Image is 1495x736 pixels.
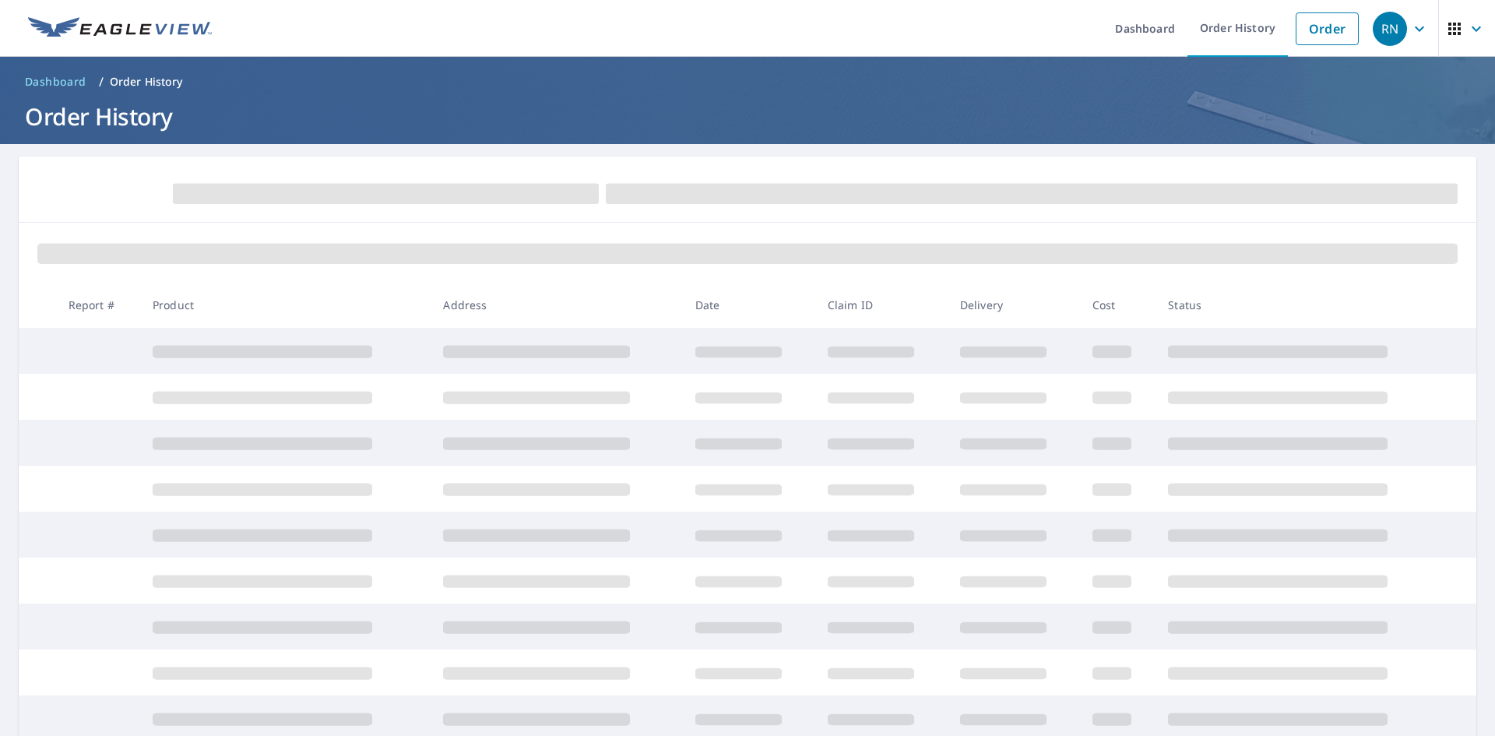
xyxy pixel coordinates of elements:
[19,69,1476,94] nav: breadcrumb
[1373,12,1407,46] div: RN
[110,74,183,90] p: Order History
[815,282,948,328] th: Claim ID
[948,282,1080,328] th: Delivery
[56,282,140,328] th: Report #
[28,17,212,40] img: EV Logo
[683,282,815,328] th: Date
[1080,282,1156,328] th: Cost
[1156,282,1447,328] th: Status
[19,100,1476,132] h1: Order History
[25,74,86,90] span: Dashboard
[19,69,93,94] a: Dashboard
[1296,12,1359,45] a: Order
[140,282,431,328] th: Product
[99,72,104,91] li: /
[431,282,682,328] th: Address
